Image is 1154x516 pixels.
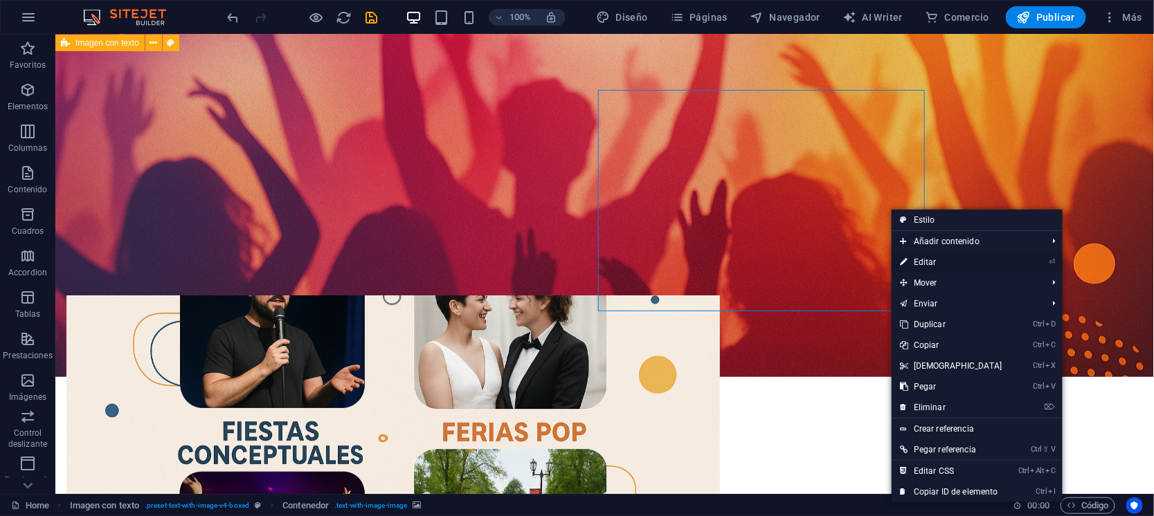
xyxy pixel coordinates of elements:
p: Elementos [8,101,48,112]
i: X [1046,361,1056,370]
button: Navegador [744,6,826,28]
span: Comercio [925,10,989,24]
img: Editor Logo [80,9,183,26]
i: Deshacer: Eliminar elementos (Ctrl+Z) [226,10,242,26]
button: Páginas [665,6,733,28]
i: Ctrl [1034,382,1045,391]
a: CtrlDDuplicar [892,314,1011,335]
a: CtrlVPegar [892,376,1011,397]
button: undo [225,9,242,26]
i: ⌦ [1044,403,1055,412]
i: V [1046,382,1056,391]
span: Haz clic para seleccionar y doble clic para editar [282,497,329,514]
a: Crear referencia [892,418,1063,439]
button: save [363,9,380,26]
p: Accordion [8,267,47,278]
i: Al redimensionar, ajustar el nivel de zoom automáticamente para ajustarse al dispositivo elegido. [546,11,558,24]
i: D [1046,320,1056,329]
i: Este elemento contiene un fondo [413,501,421,509]
span: 00 00 [1028,497,1049,514]
i: ⇧ [1043,445,1049,454]
a: Estilo [892,210,1063,230]
a: CtrlX[DEMOGRAPHIC_DATA] [892,356,1011,376]
a: Haz clic para cancelar la selección y doble clic para abrir páginas [11,497,49,514]
p: Tablas [15,308,41,320]
button: Usercentrics [1126,497,1143,514]
i: Volver a cargar página [336,10,352,26]
h6: Tiempo de la sesión [1013,497,1050,514]
i: Ctrl [1034,320,1045,329]
span: Código [1067,497,1109,514]
a: ⌦Eliminar [892,397,1011,418]
h6: 100% [510,9,532,26]
i: Guardar (Ctrl+S) [364,10,380,26]
i: V [1051,445,1055,454]
p: Favoritos [10,59,46,71]
nav: breadcrumb [70,497,422,514]
span: Navegador [750,10,820,24]
button: 100% [489,9,538,26]
span: . text-with-image-image [334,497,407,514]
i: Alt [1031,466,1045,475]
button: Código [1061,497,1115,514]
i: I [1049,487,1056,496]
span: Imagen con texto [75,39,139,47]
span: Haz clic para seleccionar y doble clic para editar [70,497,140,514]
i: Ctrl [1031,445,1042,454]
a: Enviar [892,293,1042,314]
i: C [1046,466,1056,475]
button: Comercio [919,6,995,28]
i: Ctrl [1036,487,1047,496]
a: ⏎Editar [892,252,1011,273]
span: Diseño [596,10,648,24]
span: . preset-text-with-image-v4-boxed [145,497,249,514]
button: AI Writer [837,6,908,28]
button: Haz clic para salir del modo de previsualización y seguir editando [308,9,325,26]
i: Ctrl [1034,340,1045,349]
p: Cuadros [12,225,44,237]
i: Este elemento es un preajuste personalizable [255,501,261,509]
span: Páginas [670,10,728,24]
a: CtrlCCopiar [892,335,1011,356]
button: Más [1097,6,1148,28]
i: Ctrl [1034,361,1045,370]
span: Mover [892,273,1042,293]
p: Columnas [8,142,48,154]
span: Publicar [1017,10,1076,24]
button: Publicar [1006,6,1087,28]
div: Diseño (Ctrl+Alt+Y) [590,6,653,28]
p: Imágenes [9,391,46,403]
a: CtrlAltCEditar CSS [892,461,1011,481]
span: : [1038,500,1040,510]
i: Ctrl [1018,466,1029,475]
p: Encabezado [4,474,51,486]
button: reload [336,9,352,26]
a: CtrlICopiar ID de elemento [892,481,1011,502]
p: Prestaciones [3,350,52,361]
p: Contenido [8,184,47,195]
i: ⏎ [1049,257,1055,266]
i: C [1046,340,1056,349]
button: Diseño [590,6,653,28]
a: Ctrl⇧VPegar referencia [892,439,1011,460]
span: Más [1103,10,1142,24]
span: Añadir contenido [892,231,1042,252]
span: AI Writer [842,10,903,24]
